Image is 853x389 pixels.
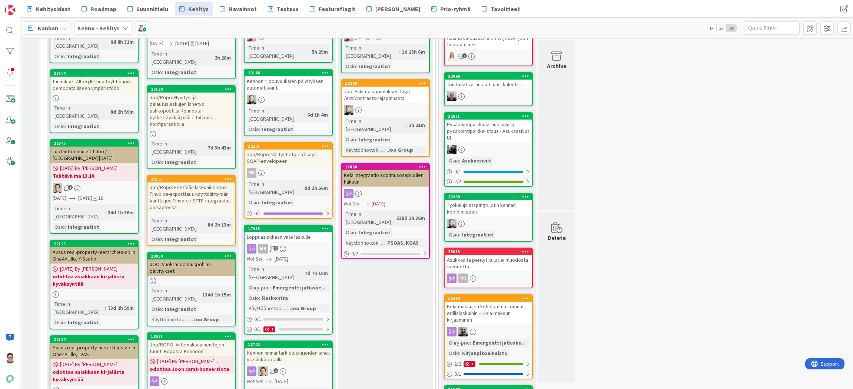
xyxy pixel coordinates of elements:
[50,336,138,343] div: 22124
[247,294,259,302] div: Osio
[60,361,121,368] span: [DATE] By [PERSON_NAME]...
[444,193,533,242] a: 22939Työkaluja stagingpilotin kannan kopioimiseenSHOsio:Integraatiot
[50,69,139,133] a: 23104tunnukset Allteq:lle huoltoyhtiöapin demodatalliseen ympäristöönTime in [GEOGRAPHIC_DATA]:8d...
[147,175,236,246] a: 23107Joo/Ropo: Estetään laskuaineiston Finvoice-exporttaus käyttöliittymän kautta jos Finvoice-SF...
[305,2,360,16] a: Featureflagit
[445,113,532,120] div: 22671
[362,2,425,16] a: [PERSON_NAME]
[77,24,120,32] b: Kenno - Kehitys
[245,341,332,348] div: 18702
[16,1,34,10] span: Support
[344,105,354,115] img: SH
[270,284,271,292] span: :
[385,146,415,154] div: Joo Group
[303,184,330,192] div: 9d 2h 56m
[345,164,429,170] div: 11860
[151,177,235,182] div: 23107
[247,255,263,262] i: Not Set
[454,168,461,175] span: 0 / 1
[90,4,116,13] span: Roadmap
[247,168,256,178] div: MK
[162,305,163,313] span: :
[477,2,524,16] a: Tavoitteet
[151,334,235,339] div: 18571
[109,38,136,46] div: 6d 8h 31m
[445,248,532,271] div: 23015Asukkaalta perityt kulut ei muodosta tavoitetta
[245,143,332,166] div: 22201Joo/Ropo: Välitystietojen lisäys SOAP-envelopeen
[445,359,532,369] div: 2/21
[342,249,429,258] div: 0/2
[491,4,520,13] span: Tavoitteet
[245,341,332,364] div: 18702Kennon hinnantarkistuskirjeiden lähetys sähköpostilla
[247,198,259,207] div: Osio
[275,255,288,263] span: [DATE]
[460,231,495,239] div: Integraatiot
[5,5,15,15] img: Visit kanbanzone.com
[245,315,332,324] div: 0/1
[372,200,385,208] span: [DATE]
[357,135,392,144] div: Integraatiot
[341,6,430,73] a: HJTime in [GEOGRAPHIC_DATA]:1d 23h 6mOsio:Integraatiot
[448,194,532,199] div: 22939
[248,226,332,231] div: 17918
[147,176,235,212] div: 23107Joo/Ropo: Estetään laskuaineiston Finvoice-exporttaus käyttöliittymän kautta jos Finvoice-SF...
[247,180,302,196] div: Time in [GEOGRAPHIC_DATA]
[744,21,800,35] input: Quick Filter...
[351,250,358,258] span: 0 / 2
[444,72,533,106] a: 23066Toistuvat varaukset: uusi kalenteriJH
[245,70,332,76] div: 23140
[245,366,332,376] div: TT
[66,52,101,60] div: Integraatiot
[163,158,198,166] div: Integraatiot
[150,305,162,313] div: Osio
[53,104,107,120] div: Time in [GEOGRAPHIC_DATA]
[399,48,400,56] span: :
[342,105,429,115] div: SH
[53,183,62,193] img: TT
[150,40,163,47] span: [DATE]
[447,91,457,101] img: JH
[105,304,106,312] span: :
[384,239,385,247] span: :
[157,358,218,365] span: [DATE] By [PERSON_NAME]...
[123,2,173,16] a: Suunnittelu
[162,68,163,76] span: :
[53,273,136,288] b: odottaa asiakkaan kirjallista hyväksyntää
[445,295,532,302] div: 15284
[66,223,101,231] div: Integraatiot
[244,142,333,219] a: 22201Joo/Ropo: Välitystietojen lisäys SOAP-envelopeenMKTime in [GEOGRAPHIC_DATA]:9d 2h 56mOsio:In...
[195,40,209,47] div: [DATE]
[445,145,532,154] div: KM
[188,4,209,13] span: Kehitys
[65,122,66,130] span: :
[150,68,162,76] div: Osio
[50,140,138,147] div: 22545
[206,144,233,152] div: 7d 3h 43m
[190,315,191,323] span: :
[448,296,532,301] div: 15284
[50,147,138,163] div: Tuotantotunnukset Joo / [GEOGRAPHIC_DATA] [DATE]
[445,51,532,61] div: SL
[244,69,333,136] a: 23140Kennon riippuvuuksien päivityksen automatisointiSHTime in [GEOGRAPHIC_DATA]:6d 1h 4mOsio:Int...
[406,121,407,129] span: :
[53,318,65,326] div: Osio
[259,294,260,302] span: :
[444,26,533,66] a: Asumisoikeusasunnon tarjouskirjeen tulostaminenSL
[5,353,15,363] img: SM
[147,6,236,79] a: [DATE][DATE][DATE]Time in [GEOGRAPHIC_DATA]:2h 28mOsio:Integraatiot
[147,252,236,326] a: 20954JOO: Vuokrasopimuspohjan päivityksetTime in [GEOGRAPHIC_DATA]:134d 1h 15mOsio:IntegraatiotKä...
[163,235,198,243] div: Integraatiot
[342,164,429,187] div: 11860Kela integraatio sopimusosapuolien hakuun
[305,111,330,119] div: 6d 1h 4m
[199,291,200,299] span: :
[53,300,105,316] div: Time in [GEOGRAPHIC_DATA]
[445,167,532,176] div: 0/1
[445,73,532,80] div: 23066
[344,228,356,237] div: Osio
[258,366,268,376] img: TT
[407,121,427,129] div: 2h 21m
[260,198,295,207] div: Integraatiot
[309,48,310,56] span: :
[98,194,104,202] div: 1D
[459,157,460,165] span: :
